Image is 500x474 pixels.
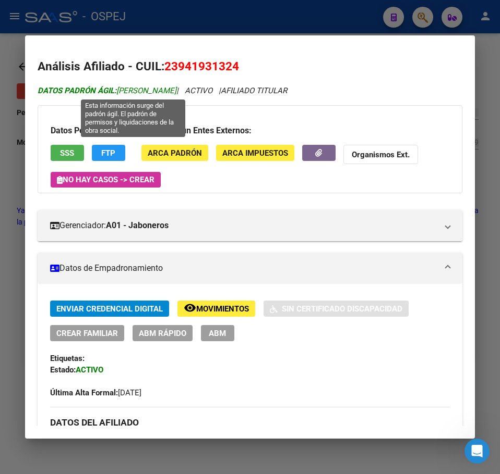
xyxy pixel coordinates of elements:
[16,341,25,350] button: Selector de emoji
[51,124,449,137] h3: Datos Personales y Afiliatorios según Entes Externos:
[101,148,115,158] span: FTP
[282,304,402,314] span: Sin Certificado Discapacidad
[17,259,149,270] div: Entonces desestimamos su solicitud
[51,5,63,13] h1: Fin
[133,325,193,341] button: ABM Rápido
[56,304,163,314] span: Enviar Credencial Digital
[38,58,462,76] h2: Análisis Afiliado - CUIL:
[38,66,200,109] div: Hola buenos dias, acabo de importar un archivo en la sección ANSES/Jubilados que no corresponde
[352,150,410,159] strong: Organismos Ext.
[50,388,141,397] span: [DATE]
[8,110,200,144] div: Enzo dice…
[196,304,249,314] span: Movimientos
[50,354,85,363] strong: Etiquetas:
[38,110,200,143] div: lo podran corregir? porque no tengo la opción
[46,72,192,103] div: Hola buenos dias, acabo de importar un archivo en la sección ANSES/Jubilados que no corresponde
[50,341,58,350] button: Adjuntar un archivo
[50,262,437,275] mat-panel-title: Datos de Empadronamiento
[17,283,163,303] div: Cualquier otra duda estamos a su disposición.
[8,318,200,349] div: Enzo dice…
[148,148,202,158] span: ARCA Padrón
[8,144,200,185] div: Enzo dice…
[96,295,113,313] button: Scroll to bottom
[46,150,192,170] div: Perdon me equivoque, estaba bien subido
[76,365,103,375] strong: ACTIVO
[17,191,163,222] div: Buenos dias, Muchas gracias por comunicarse con el soporte técnico de la plataforma.
[33,341,41,350] button: Selector de gif
[9,319,200,337] textarea: Escribe un mensaje...
[8,229,88,252] div: No hay problema
[216,145,294,161] button: ARCA Impuestos
[8,185,200,229] div: Soporte dice…
[38,86,176,95] span: [PERSON_NAME]
[38,253,462,284] mat-expansion-panel-header: Datos de Empadronamiento
[222,148,288,158] span: ARCA Impuestos
[51,172,161,188] button: No hay casos -> Crear
[51,13,162,23] p: El equipo también puede ayudar
[50,388,118,397] strong: Última Alta Formal:
[92,145,125,161] button: FTP
[7,4,27,24] button: go back
[8,66,200,110] div: Enzo dice…
[221,86,287,95] span: AFILIADO TITULAR
[51,145,84,161] button: SSS
[50,417,450,428] h3: DATOS DEL AFILIADO
[60,148,74,158] span: SSS
[106,219,169,232] strong: A01 - Jaboneros
[8,185,171,228] div: Buenos dias, Muchas gracias por comunicarse con el soporte técnico de la plataforma.
[182,4,202,24] button: Inicio
[57,175,154,184] span: No hay casos -> Crear
[56,329,118,338] span: Crear Familiar
[50,301,169,317] button: Enviar Credencial Digital
[38,144,200,177] div: Perdon me equivoque, estaba bien subido
[8,277,200,318] div: Soporte dice…
[46,116,192,136] div: lo podran corregir? porque no tengo la opción
[17,235,79,246] div: No hay problema
[8,229,200,253] div: Soporte dice…
[141,145,208,161] button: ARCA Padrón
[139,329,186,338] span: ABM Rápido
[177,301,255,317] button: Movimientos
[179,337,196,354] button: Enviar un mensaje…
[164,59,239,73] span: 23941931324
[343,145,418,164] button: Organismos Ext.
[50,219,437,232] mat-panel-title: Gerenciador:
[201,325,234,341] button: ABM
[30,6,46,22] img: Profile image for Fin
[8,253,200,277] div: Soporte dice…
[38,86,287,95] i: | ACTIVO |
[8,253,158,276] div: Entonces desestimamos su solicitud
[38,210,462,241] mat-expansion-panel-header: Gerenciador:A01 - Jaboneros
[8,277,171,309] div: Cualquier otra duda estamos a su disposición.
[465,439,490,464] iframe: Intercom live chat
[184,302,196,314] mat-icon: remove_red_eye
[209,329,226,338] span: ABM
[264,301,409,317] button: Sin Certificado Discapacidad
[50,325,124,341] button: Crear Familiar
[122,318,200,341] div: sisi mil disculpas
[50,365,76,375] strong: Estado:
[38,86,116,95] strong: DATOS PADRÓN ÁGIL:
